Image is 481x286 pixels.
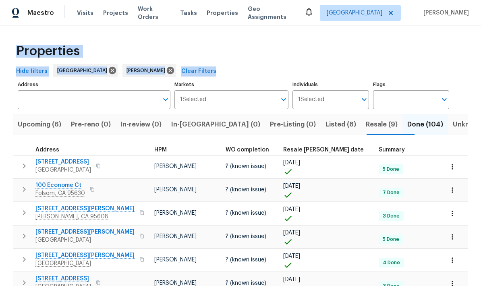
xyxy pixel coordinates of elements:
label: Markets [174,82,289,87]
span: [DATE] [283,207,300,212]
span: 7 Done [379,189,403,196]
span: ? (known issue) [226,234,266,239]
span: [DATE] [283,160,300,166]
span: [PERSON_NAME] [154,257,197,263]
span: Properties [16,47,80,55]
label: Flags [373,82,449,87]
span: ? (known issue) [226,257,266,263]
span: Address [35,147,59,153]
button: Open [160,94,171,105]
span: [DATE] [283,253,300,259]
span: In-[GEOGRAPHIC_DATA] (0) [171,119,260,130]
button: Open [359,94,370,105]
span: Clear Filters [181,66,216,77]
span: ? (known issue) [226,187,266,193]
span: Geo Assignments [248,5,294,21]
span: ? (known issue) [226,280,266,286]
span: Maestro [27,9,54,17]
span: 1 Selected [298,96,324,103]
div: [PERSON_NAME] [122,64,176,77]
span: Summary [379,147,405,153]
label: Address [18,82,170,87]
span: Listed (8) [326,119,356,130]
label: Individuals [292,82,369,87]
span: [PERSON_NAME] [154,280,197,286]
span: 5 Done [379,236,402,243]
button: Open [278,94,289,105]
span: HPM [154,147,167,153]
span: Work Orders [138,5,170,21]
span: 5 Done [379,166,402,173]
button: Open [439,94,450,105]
span: Upcoming (6) [18,119,61,130]
span: [PERSON_NAME] [154,164,197,169]
span: Resale (9) [366,119,398,130]
span: [PERSON_NAME] [154,234,197,239]
span: 3 Done [379,213,403,220]
span: 1 Selected [180,96,206,103]
span: [DATE] [283,230,300,236]
span: Done (104) [407,119,443,130]
span: [PERSON_NAME] [420,9,469,17]
span: Hide filters [16,66,48,77]
span: ? (known issue) [226,164,266,169]
span: Projects [103,9,128,17]
span: WO completion [226,147,269,153]
span: [PERSON_NAME] [126,66,168,75]
span: [DATE] [283,277,300,282]
span: [PERSON_NAME] [154,187,197,193]
span: [GEOGRAPHIC_DATA] [57,66,110,75]
span: Resale [PERSON_NAME] date [283,147,364,153]
span: In-review (0) [120,119,162,130]
span: [GEOGRAPHIC_DATA] [327,9,382,17]
span: Pre-reno (0) [71,119,111,130]
span: ? (known issue) [226,210,266,216]
div: [GEOGRAPHIC_DATA] [53,64,118,77]
span: [DATE] [283,183,300,189]
span: Tasks [180,10,197,16]
span: Properties [207,9,238,17]
button: Clear Filters [178,64,220,79]
span: Visits [77,9,93,17]
span: [PERSON_NAME] [154,210,197,216]
span: Pre-Listing (0) [270,119,316,130]
button: Hide filters [13,64,51,79]
span: 4 Done [379,259,403,266]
